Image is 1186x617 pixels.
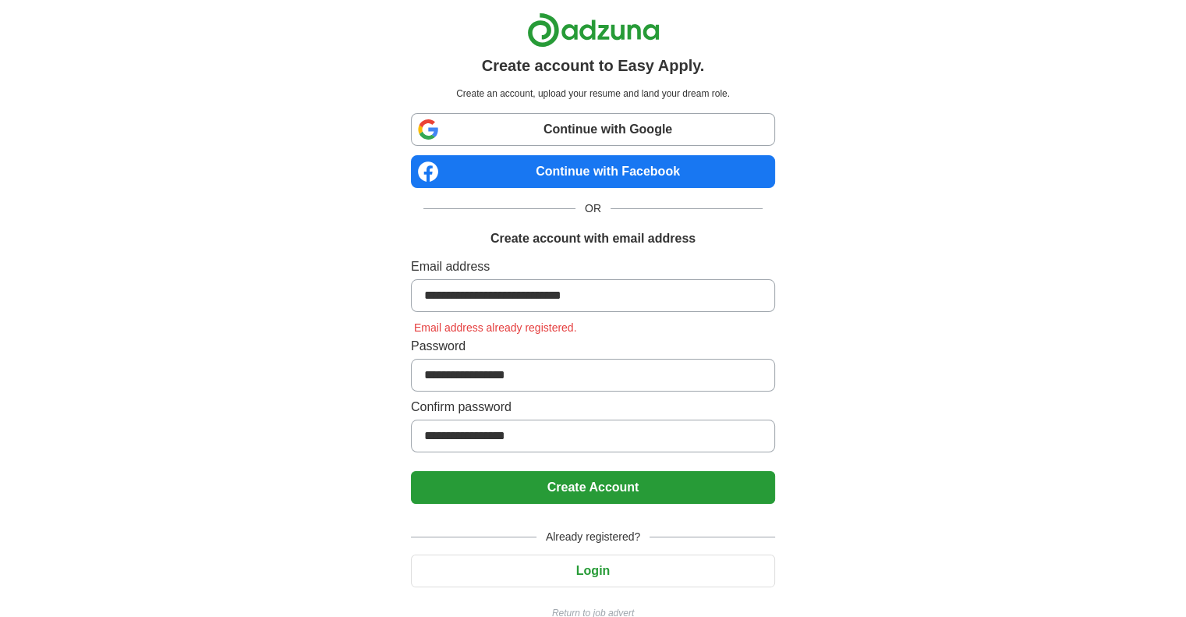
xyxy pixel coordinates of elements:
[411,321,580,334] span: Email address already registered.
[411,113,775,146] a: Continue with Google
[527,12,660,48] img: Adzuna logo
[411,555,775,587] button: Login
[490,229,696,248] h1: Create account with email address
[575,200,611,217] span: OR
[411,257,775,276] label: Email address
[411,398,775,417] label: Confirm password
[411,337,775,356] label: Password
[482,54,705,77] h1: Create account to Easy Apply.
[411,471,775,504] button: Create Account
[414,87,772,101] p: Create an account, upload your resume and land your dream role.
[411,155,775,188] a: Continue with Facebook
[411,564,775,577] a: Login
[536,529,650,545] span: Already registered?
